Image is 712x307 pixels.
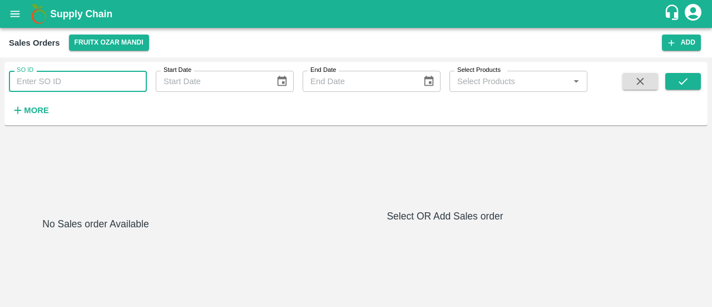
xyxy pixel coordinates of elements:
[187,208,703,224] h6: Select OR Add Sales order
[164,66,191,75] label: Start Date
[9,101,52,120] button: More
[310,66,336,75] label: End Date
[453,74,566,89] input: Select Products
[2,1,28,27] button: open drawer
[69,35,149,51] button: Select DC
[9,71,147,92] input: Enter SO ID
[50,8,112,20] b: Supply Chain
[683,2,703,26] div: account of current user
[28,3,50,25] img: logo
[50,6,664,22] a: Supply Chain
[24,106,49,115] strong: More
[156,71,267,92] input: Start Date
[42,216,149,298] h6: No Sales order Available
[418,71,439,92] button: Choose date
[664,4,683,24] div: customer-support
[457,66,501,75] label: Select Products
[662,35,701,51] button: Add
[569,74,584,89] button: Open
[271,71,293,92] button: Choose date
[9,36,60,50] div: Sales Orders
[303,71,414,92] input: End Date
[17,66,33,75] label: SO ID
